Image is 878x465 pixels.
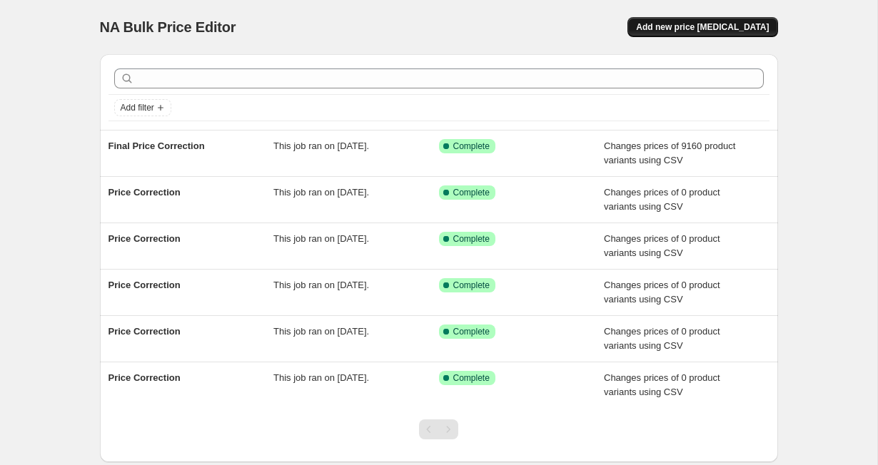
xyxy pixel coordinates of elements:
[100,19,236,35] span: NA Bulk Price Editor
[273,233,369,244] span: This job ran on [DATE].
[273,187,369,198] span: This job ran on [DATE].
[109,140,205,151] span: Final Price Correction
[627,17,777,37] button: Add new price [MEDICAL_DATA]
[109,233,181,244] span: Price Correction
[453,187,490,198] span: Complete
[453,280,490,291] span: Complete
[604,372,720,397] span: Changes prices of 0 product variants using CSV
[273,372,369,383] span: This job ran on [DATE].
[109,280,181,290] span: Price Correction
[273,280,369,290] span: This job ran on [DATE].
[453,326,490,337] span: Complete
[604,140,735,165] span: Changes prices of 9160 product variants using CSV
[636,21,769,33] span: Add new price [MEDICAL_DATA]
[604,233,720,258] span: Changes prices of 0 product variants using CSV
[453,233,490,245] span: Complete
[604,326,720,351] span: Changes prices of 0 product variants using CSV
[109,326,181,337] span: Price Correction
[419,419,458,439] nav: Pagination
[273,326,369,337] span: This job ran on [DATE].
[114,99,171,116] button: Add filter
[273,140,369,151] span: This job ran on [DATE].
[453,140,490,152] span: Complete
[109,187,181,198] span: Price Correction
[604,187,720,212] span: Changes prices of 0 product variants using CSV
[109,372,181,383] span: Price Correction
[453,372,490,384] span: Complete
[121,102,154,113] span: Add filter
[604,280,720,305] span: Changes prices of 0 product variants using CSV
